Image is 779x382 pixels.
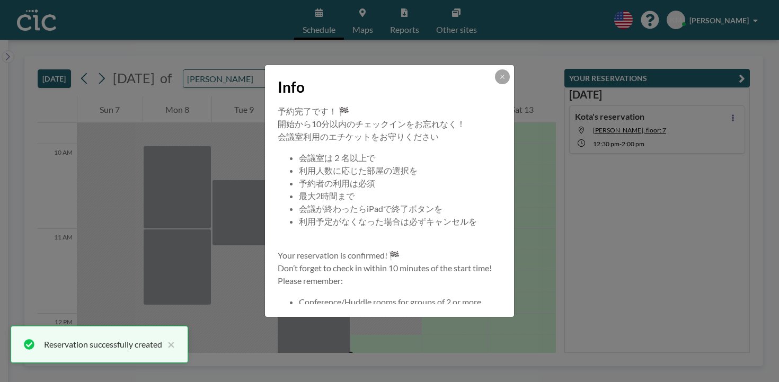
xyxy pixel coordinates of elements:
span: 会議が終わったらiPadで終了ボタンを [299,203,442,214]
span: 開始から10分以内のチェックインをお忘れなく！ [278,119,465,129]
span: Don’t forget to check in within 10 minutes of the start time! [278,263,492,273]
span: 会議室は２名以上で [299,153,375,163]
span: 予約者の利用は必須 [299,178,375,188]
span: Conference/Huddle rooms for groups of 2 or more [299,297,481,307]
div: Reservation successfully created [44,338,162,351]
span: 利用人数に応じた部屋の選択を [299,165,418,175]
span: 会議室利用のエチケットをお守りください [278,131,439,141]
span: Your reservation is confirmed! 🏁 [278,250,400,260]
span: 最大2時間まで [299,191,355,201]
span: 利用予定がなくなった場合は必ずキャンセルを [299,216,477,226]
span: Info [278,78,305,96]
span: Please remember: [278,276,343,286]
span: 予約完了です！ 🏁 [278,106,349,116]
button: close [162,338,175,351]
